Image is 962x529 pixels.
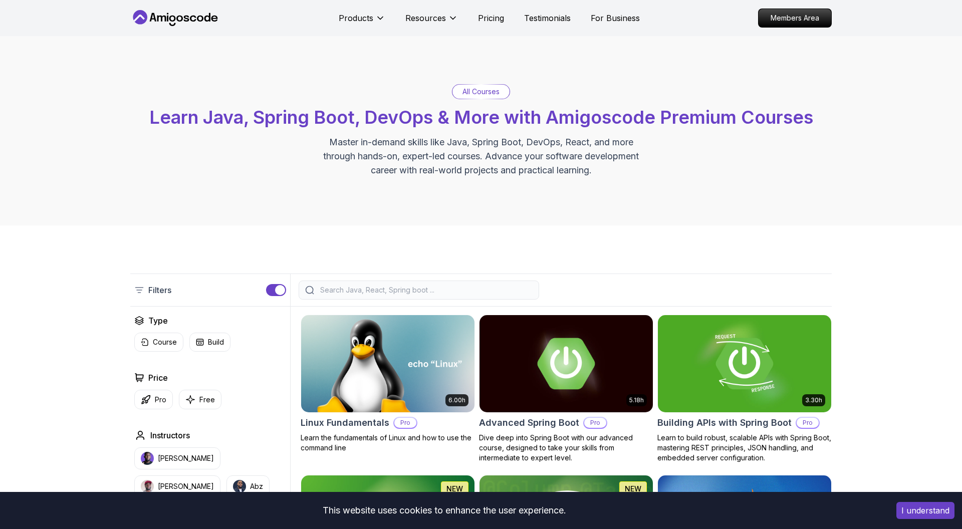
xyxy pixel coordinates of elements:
[134,447,220,469] button: instructor img[PERSON_NAME]
[591,12,640,24] a: For Business
[625,484,641,494] p: NEW
[199,395,215,405] p: Free
[339,12,385,32] button: Products
[189,333,230,352] button: Build
[479,315,653,463] a: Advanced Spring Boot card5.18hAdvanced Spring BootProDive deep into Spring Boot with our advanced...
[149,106,813,128] span: Learn Java, Spring Boot, DevOps & More with Amigoscode Premium Courses
[148,315,168,327] h2: Type
[301,315,474,412] img: Linux Fundamentals card
[8,499,881,521] div: This website uses cookies to enhance the user experience.
[758,9,832,28] a: Members Area
[479,433,653,463] p: Dive deep into Spring Boot with our advanced course, designed to take your skills from intermedia...
[629,396,644,404] p: 5.18h
[155,395,166,405] p: Pro
[448,396,465,404] p: 6.00h
[134,333,183,352] button: Course
[462,87,500,97] p: All Courses
[301,433,475,453] p: Learn the fundamentals of Linux and how to use the command line
[208,337,224,347] p: Build
[759,9,831,27] p: Members Area
[805,396,822,404] p: 3.30h
[141,480,154,493] img: instructor img
[584,418,606,428] p: Pro
[150,429,190,441] h2: Instructors
[896,502,954,519] button: Accept cookies
[657,433,832,463] p: Learn to build robust, scalable APIs with Spring Boot, mastering REST principles, JSON handling, ...
[478,12,504,24] a: Pricing
[233,480,246,493] img: instructor img
[658,315,831,412] img: Building APIs with Spring Boot card
[339,12,373,24] p: Products
[405,12,446,24] p: Resources
[179,390,221,409] button: Free
[158,481,214,491] p: [PERSON_NAME]
[226,475,270,497] button: instructor imgAbz
[148,284,171,296] p: Filters
[141,452,154,465] img: instructor img
[134,390,173,409] button: Pro
[313,135,649,177] p: Master in-demand skills like Java, Spring Boot, DevOps, React, and more through hands-on, expert-...
[479,416,579,430] h2: Advanced Spring Boot
[301,416,389,430] h2: Linux Fundamentals
[657,416,792,430] h2: Building APIs with Spring Boot
[134,475,220,497] button: instructor img[PERSON_NAME]
[657,315,832,463] a: Building APIs with Spring Boot card3.30hBuilding APIs with Spring BootProLearn to build robust, s...
[405,12,458,32] button: Resources
[479,315,653,412] img: Advanced Spring Boot card
[318,285,533,295] input: Search Java, React, Spring boot ...
[797,418,819,428] p: Pro
[153,337,177,347] p: Course
[250,481,263,491] p: Abz
[524,12,571,24] a: Testimonials
[394,418,416,428] p: Pro
[301,315,475,453] a: Linux Fundamentals card6.00hLinux FundamentalsProLearn the fundamentals of Linux and how to use t...
[446,484,463,494] p: NEW
[158,453,214,463] p: [PERSON_NAME]
[148,372,168,384] h2: Price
